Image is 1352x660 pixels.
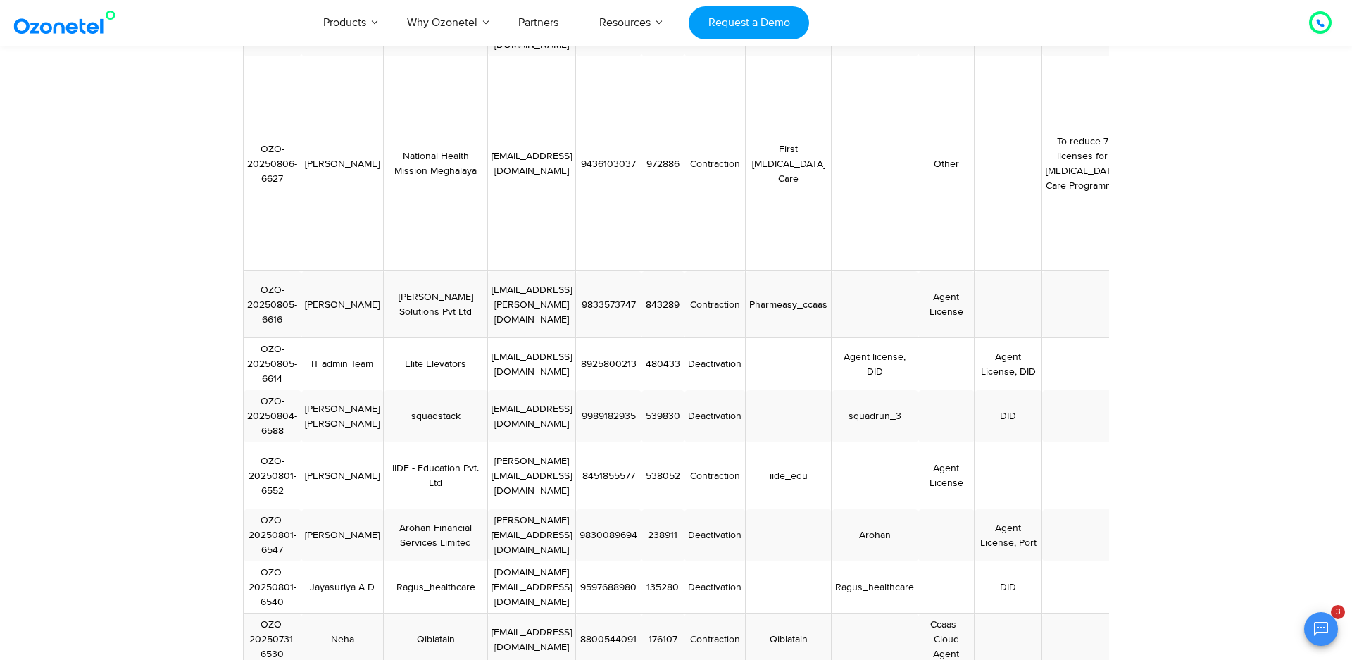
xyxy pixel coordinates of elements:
[746,442,832,509] td: iide_edu
[918,442,975,509] td: Agent License
[746,271,832,338] td: Pharmeasy_ccaas
[301,271,384,338] td: [PERSON_NAME]
[641,390,684,442] td: 539830
[576,338,641,390] td: 8925800213
[576,442,641,509] td: 8451855577
[832,338,918,390] td: Agent license, DID
[975,509,1042,561] td: Agent License, Port
[918,56,975,271] td: Other
[684,561,746,614] td: Deactivation
[301,442,384,509] td: [PERSON_NAME]
[746,56,832,271] td: First [MEDICAL_DATA] Care
[1304,612,1338,646] button: Open chat
[488,561,576,614] td: [DOMAIN_NAME][EMAIL_ADDRESS][DOMAIN_NAME]
[301,509,384,561] td: [PERSON_NAME]
[488,56,576,271] td: [EMAIL_ADDRESS][DOMAIN_NAME]
[301,390,384,442] td: [PERSON_NAME] [PERSON_NAME]
[384,390,488,442] td: squadstack
[684,271,746,338] td: Contraction
[488,390,576,442] td: [EMAIL_ADDRESS][DOMAIN_NAME]
[384,442,488,509] td: IIDE - Education Pvt. Ltd
[684,338,746,390] td: Deactivation
[832,561,918,614] td: Ragus_healthcare
[384,271,488,338] td: [PERSON_NAME] Solutions Pvt Ltd
[488,442,576,509] td: [PERSON_NAME][EMAIL_ADDRESS][DOMAIN_NAME]
[576,56,641,271] td: 9436103037
[641,442,684,509] td: 538052
[641,561,684,614] td: 135280
[576,509,641,561] td: 9830089694
[689,6,809,39] a: Request a Demo
[832,390,918,442] td: squadrun_3
[684,390,746,442] td: Deactivation
[684,442,746,509] td: Contraction
[576,561,641,614] td: 9597688980
[975,390,1042,442] td: DID
[488,271,576,338] td: [EMAIL_ADDRESS][PERSON_NAME][DOMAIN_NAME]
[244,442,301,509] td: OZO-20250801-6552
[244,561,301,614] td: OZO-20250801-6540
[975,338,1042,390] td: Agent License, DID
[918,271,975,338] td: Agent License
[301,338,384,390] td: IT admin Team
[975,561,1042,614] td: DID
[384,561,488,614] td: Ragus_healthcare
[576,390,641,442] td: 9989182935
[244,509,301,561] td: OZO-20250801-6547
[641,56,684,271] td: 972886
[488,338,576,390] td: [EMAIL_ADDRESS][DOMAIN_NAME]
[488,509,576,561] td: [PERSON_NAME][EMAIL_ADDRESS][DOMAIN_NAME]
[384,509,488,561] td: Arohan Financial Services Limited
[684,509,746,561] td: Deactivation
[576,271,641,338] td: 9833573747
[244,338,301,390] td: OZO-20250805-6614
[641,271,684,338] td: 843289
[1042,56,1123,271] td: To reduce 7 licenses for [MEDICAL_DATA] Care Programme
[301,56,384,271] td: [PERSON_NAME]
[384,338,488,390] td: Elite Elevators
[301,561,384,614] td: Jayasuriya A D
[244,56,301,271] td: OZO-20250806-6627
[384,56,488,271] td: National Health Mission Meghalaya
[641,509,684,561] td: 238911
[1331,605,1345,619] span: 3
[641,338,684,390] td: 480433
[832,509,918,561] td: Arohan
[244,390,301,442] td: OZO-20250804-6588
[244,271,301,338] td: OZO-20250805-6616
[684,56,746,271] td: Contraction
